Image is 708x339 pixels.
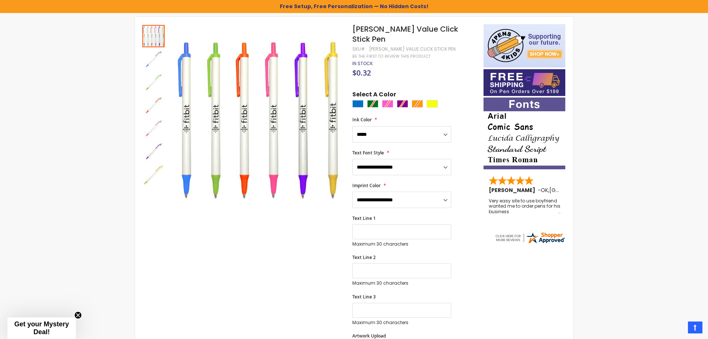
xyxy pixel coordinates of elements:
img: Free shipping on orders over $199 [484,69,565,96]
span: Get your Mystery Deal! [14,320,69,336]
div: Orlando Bright Value Click Stick Pen [142,93,165,116]
div: Orlando Bright Value Click Stick Pen [142,24,165,47]
span: [PERSON_NAME] [489,186,538,194]
span: [GEOGRAPHIC_DATA] [549,186,604,194]
a: 4pens.com certificate URL [494,240,566,246]
span: In stock [352,60,373,67]
span: Artwork Upload [352,333,386,339]
div: Very easy site to use boyfriend wanted me to order pens for his business [489,198,561,214]
img: 4pens.com widget logo [494,231,566,244]
div: Orlando Bright Value Click Stick Pen [142,140,165,163]
strong: SKU [352,46,366,52]
img: Orlando Bright Value Click Stick Pen [142,163,165,186]
span: Text Line 2 [352,254,376,260]
img: Orlando Bright Value Click Stick Pen [142,94,165,116]
div: Orlando Bright Value Click Stick Pen [142,163,165,186]
img: font-personalization-examples [484,97,565,169]
a: Be the first to review this product [352,54,430,59]
p: Maximum 30 characters [352,320,451,326]
div: [PERSON_NAME] Value Click Stick Pen [369,46,456,52]
span: OK [541,186,548,194]
span: [PERSON_NAME] Value Click Stick Pen [352,24,458,44]
span: Text Line 1 [352,215,376,221]
p: Maximum 30 characters [352,241,451,247]
p: Maximum 30 characters [352,280,451,286]
span: Select A Color [352,90,396,100]
span: - , [538,186,604,194]
div: Orlando Bright Value Click Stick Pen [142,116,165,140]
img: Orlando Bright Value Click Stick Pen [173,35,343,205]
span: $0.32 [352,68,371,78]
div: Orlando Bright Value Click Stick Pen [142,70,165,93]
img: Orlando Bright Value Click Stick Pen [142,48,165,70]
div: Availability [352,61,373,67]
img: 4pens 4 kids [484,24,565,67]
span: Text Line 3 [352,294,376,300]
div: Yellow [427,100,438,108]
img: Orlando Bright Value Click Stick Pen [142,140,165,163]
div: Orlando Bright Value Click Stick Pen [142,47,165,70]
button: Close teaser [74,311,82,319]
span: Imprint Color [352,182,381,189]
img: Orlando Bright Value Click Stick Pen [142,71,165,93]
img: Orlando Bright Value Click Stick Pen [142,117,165,140]
span: Text Font Style [352,150,384,156]
span: Ink Color [352,116,372,123]
div: Get your Mystery Deal!Close teaser [7,317,76,339]
a: Top [688,322,702,333]
div: Blue Light [352,100,363,108]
